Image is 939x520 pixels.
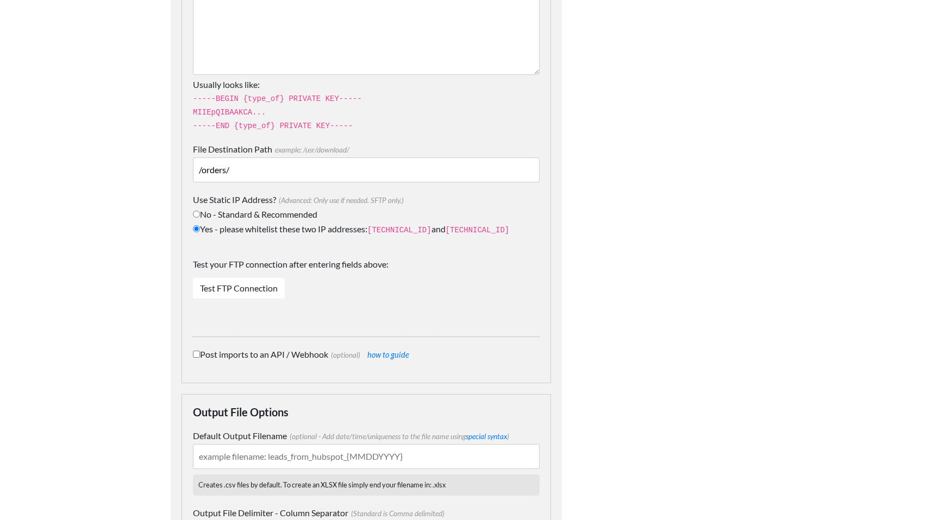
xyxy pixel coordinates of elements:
span: example: /usr/download/ [272,145,349,154]
p: Creates .csv files by default. To create an XLSX file simply end your filename in: .xlsx [193,474,540,496]
code: -----BEGIN {type_of} PRIVATE KEY----- MIIEpQIBAAKCA... -----END {type_of} PRIVATE KEY----- [193,94,362,130]
label: Default Output Filename [193,429,540,442]
input: Yes - please whitelist these two IP addresses:[TECHNICAL_ID]and[TECHNICAL_ID] [193,225,200,232]
iframe: Drift Widget Chat Controller [885,466,926,507]
input: No - Standard & Recommended [193,211,200,218]
label: Post imports to an API / Webhook [193,348,540,361]
input: example filename: leads_from_hubspot_{MMDDYYYY} [193,444,540,469]
p: Usually looks like: [193,78,540,132]
span: (optional - Add date/time/uniqueness to the file name using ) [287,432,509,441]
a: how to guide [367,350,409,359]
span: (Advanced: Only use if needed. SFTP only.) [276,196,404,205]
label: Output File Delimiter - Column Separator [193,506,540,519]
label: File Destination Path [193,143,540,156]
a: Test FTP Connection [193,278,285,299]
span: (Standard is Comma delimited) [348,509,445,518]
span: (optional) [328,351,360,359]
h4: Output File Options [193,405,540,418]
label: Yes - please whitelist these two IP addresses: and [193,223,540,236]
a: special syntax [466,432,507,441]
label: Use Static IP Address? [193,193,540,206]
label: Test your FTP connection after entering fields above: [193,258,540,276]
label: No - Standard & Recommended [193,208,540,221]
code: [TECHNICAL_ID] [367,226,431,234]
input: Post imports to an API / Webhook(optional) how to guide [193,351,200,358]
code: [TECHNICAL_ID] [446,226,510,234]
